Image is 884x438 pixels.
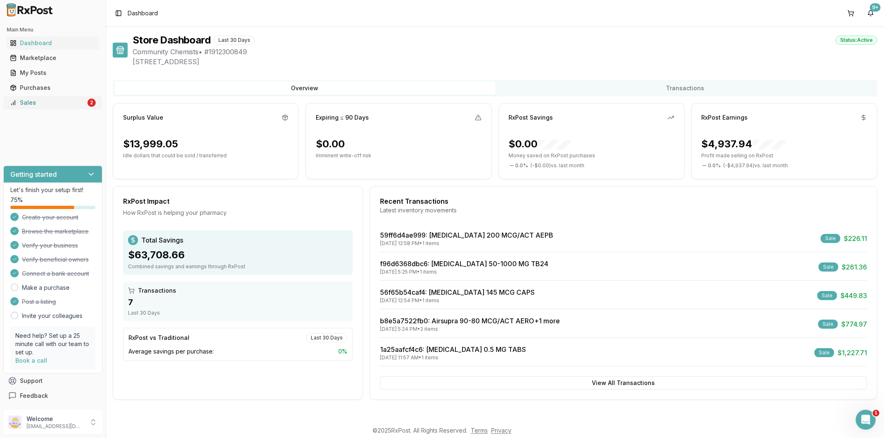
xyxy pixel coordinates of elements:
[128,9,158,17] span: Dashboard
[380,297,535,304] div: [DATE] 12:54 PM • 1 items
[819,262,838,272] div: Sale
[509,113,553,122] div: RxPost Savings
[702,113,748,122] div: RxPost Earnings
[338,347,347,356] span: 0 %
[10,84,96,92] div: Purchases
[7,51,99,65] a: Marketplace
[380,345,526,354] a: 1a25aafcf4c6: [MEDICAL_DATA] 0.5 MG TABS
[27,415,84,423] p: Welcome
[22,227,89,236] span: Browse the marketplace
[509,137,571,151] div: $0.00
[814,348,834,357] div: Sale
[8,416,22,429] img: User avatar
[128,248,348,262] div: $63,708.66
[22,213,78,221] span: Create your account
[214,36,255,45] div: Last 30 Days
[870,3,881,12] div: 9+
[133,34,211,47] h1: Store Dashboard
[10,196,23,204] span: 75 %
[3,3,56,17] img: RxPost Logo
[22,284,70,292] a: Make a purchase
[306,333,347,342] div: Last 30 Days
[380,317,560,325] a: b8e5a7522fb0: Airsupra 90-80 MCG/ACT AERO+1 more
[864,7,877,20] button: 9+
[123,196,353,206] div: RxPost Impact
[138,286,176,295] span: Transactions
[3,81,102,94] button: Purchases
[838,348,867,358] span: $1,227.71
[7,80,99,95] a: Purchases
[873,410,879,416] span: 1
[471,427,488,434] a: Terms
[380,260,548,268] a: f96d6368dbc6: [MEDICAL_DATA] 50-1000 MG TB24
[123,209,353,217] div: How RxPost is helping your pharmacy
[20,392,48,400] span: Feedback
[114,82,495,95] button: Overview
[708,162,721,169] span: 0.0 %
[128,310,348,316] div: Last 30 Days
[380,196,867,206] div: Recent Transactions
[10,39,96,47] div: Dashboard
[10,169,57,179] h3: Getting started
[842,262,867,272] span: $261.36
[821,234,840,243] div: Sale
[491,427,511,434] a: Privacy
[141,235,183,245] span: Total Savings
[380,269,548,275] div: [DATE] 5:25 PM • 1 items
[128,347,214,356] span: Average savings per purchase:
[22,270,89,278] span: Connect a bank account
[123,113,163,122] div: Surplus Value
[380,231,553,239] a: 59ff6d4ae999: [MEDICAL_DATA] 200 MCG/ACT AEPB
[22,241,78,250] span: Verify your business
[3,36,102,50] button: Dashboard
[380,376,867,390] button: View All Transactions
[380,326,560,332] div: [DATE] 5:24 PM • 2 items
[702,137,786,151] div: $4,937.94
[7,95,99,110] a: Sales2
[495,82,876,95] button: Transactions
[133,57,877,67] span: [STREET_ADDRESS]
[22,312,82,320] a: Invite your colleagues
[316,113,369,122] div: Expiring ≤ 90 Days
[27,423,84,430] p: [EMAIL_ADDRESS][DOMAIN_NAME]
[702,152,867,159] p: Profit made selling on RxPost
[856,410,876,430] iframe: Intercom live chat
[128,296,348,308] div: 7
[3,96,102,109] button: Sales2
[316,152,481,159] p: Imminent write-off risk
[15,332,90,356] p: Need help? Set up a 25 minute call with our team to set up.
[128,9,158,17] nav: breadcrumb
[22,255,89,264] span: Verify beneficial owners
[87,99,96,107] div: 2
[7,26,99,33] h2: Main Menu
[128,263,348,270] div: Combined savings and earnings through RxPost
[3,51,102,65] button: Marketplace
[817,291,837,300] div: Sale
[509,152,674,159] p: Money saved on RxPost purchases
[724,162,788,169] span: ( - $4,937.94 ) vs. last month
[836,36,877,45] div: Status: Active
[380,240,553,247] div: [DATE] 12:58 PM • 1 items
[133,47,877,57] span: Community Chemists • # 1912300849
[10,54,96,62] div: Marketplace
[123,152,288,159] p: Idle dollars that could be sold / transferred
[844,233,867,243] span: $226.11
[10,99,86,107] div: Sales
[123,137,178,151] div: $13,999.05
[10,69,96,77] div: My Posts
[3,388,102,403] button: Feedback
[531,162,585,169] span: ( - $0.00 ) vs. last month
[22,298,56,306] span: Post a listing
[380,206,867,214] div: Latest inventory movements
[380,288,535,296] a: 56f65b54caf4: [MEDICAL_DATA] 145 MCG CAPS
[3,373,102,388] button: Support
[841,319,867,329] span: $774.97
[818,320,838,329] div: Sale
[380,354,526,361] div: [DATE] 11:57 AM • 1 items
[516,162,528,169] span: 0.0 %
[316,137,345,151] div: $0.00
[7,36,99,51] a: Dashboard
[128,334,189,342] div: RxPost vs Traditional
[15,357,47,364] a: Book a call
[7,65,99,80] a: My Posts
